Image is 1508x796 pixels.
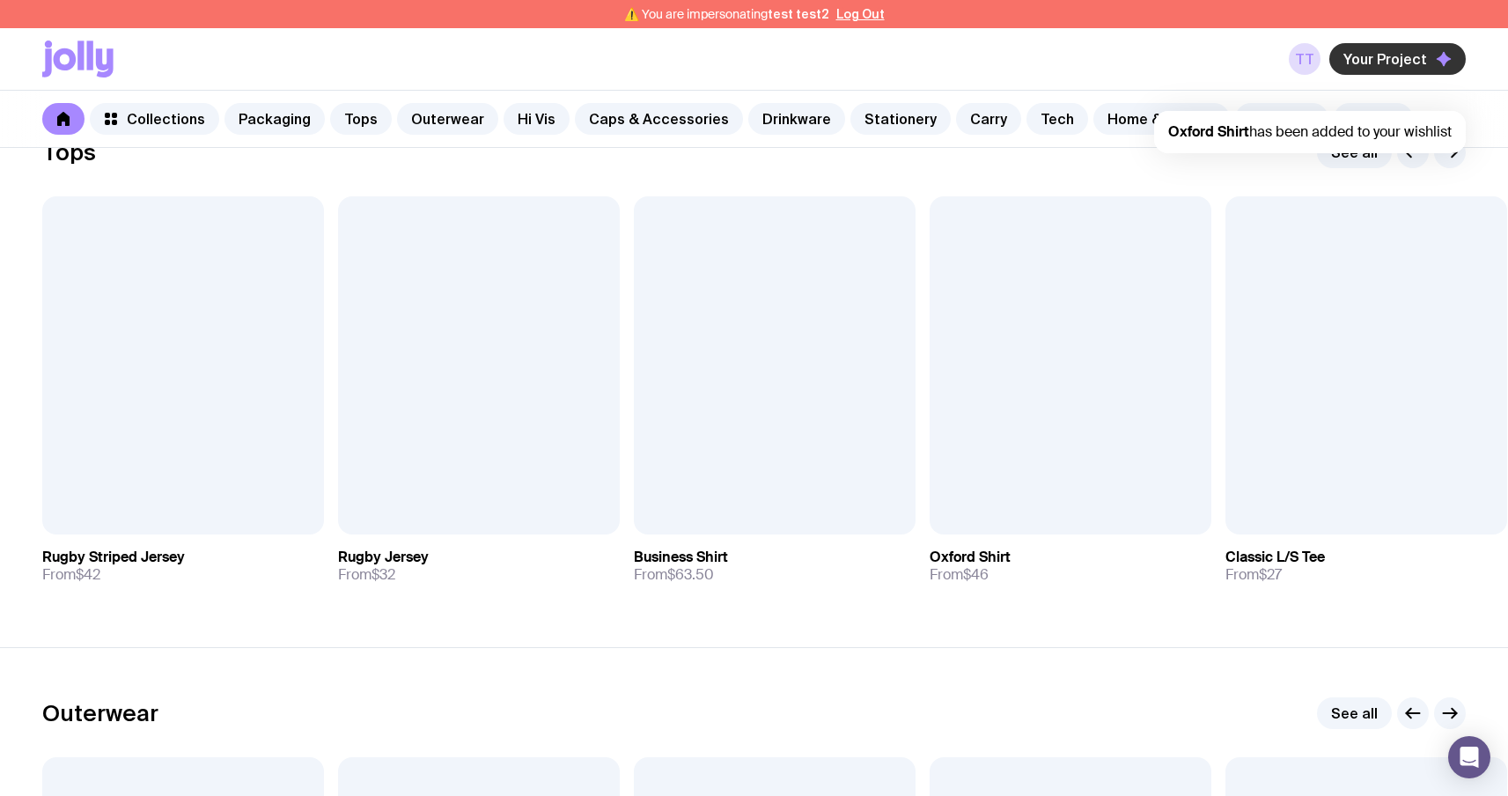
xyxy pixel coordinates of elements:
strong: Oxford Shirt [1168,122,1249,141]
span: Collections [127,110,205,128]
h2: Outerwear [42,700,158,726]
span: $27 [1259,565,1282,584]
span: $42 [76,565,100,584]
a: Stationery [850,103,951,135]
span: $32 [371,565,395,584]
span: From [42,566,100,584]
a: Collections [90,103,219,135]
a: Home & Leisure [1093,103,1230,135]
span: Your Project [1343,50,1427,68]
span: From [930,566,989,584]
a: Carry [956,103,1021,135]
div: Open Intercom Messenger [1448,736,1490,778]
span: test test2 [768,7,829,21]
span: From [1225,566,1282,584]
a: Snacks [1334,103,1413,135]
a: Packaging [224,103,325,135]
a: Business ShirtFrom$63.50 [634,534,916,598]
span: has been added to your wishlist [1168,122,1452,141]
a: Oxford ShirtFrom$46 [930,534,1211,598]
button: Your Project [1329,43,1466,75]
a: Tech [1026,103,1088,135]
button: Log Out [836,7,885,21]
a: Caps & Accessories [575,103,743,135]
a: Rugby Striped JerseyFrom$42 [42,534,324,598]
span: From [338,566,395,584]
a: Rugby JerseyFrom$32 [338,534,620,598]
a: tt [1289,43,1320,75]
a: Outerwear [397,103,498,135]
a: Outdoors [1235,103,1328,135]
span: From [634,566,714,584]
a: See all [1317,697,1392,729]
h3: Rugby Striped Jersey [42,549,185,566]
h2: Tops [42,139,96,166]
h3: Business Shirt [634,549,728,566]
span: ⚠️ You are impersonating [624,7,829,21]
a: Classic L/S TeeFrom$27 [1225,534,1507,598]
span: $63.50 [667,565,714,584]
h3: Classic L/S Tee [1225,549,1325,566]
a: Hi Vis [504,103,570,135]
span: $46 [963,565,989,584]
a: Tops [330,103,392,135]
a: Drinkware [748,103,845,135]
h3: Rugby Jersey [338,549,429,566]
h3: Oxford Shirt [930,549,1011,566]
